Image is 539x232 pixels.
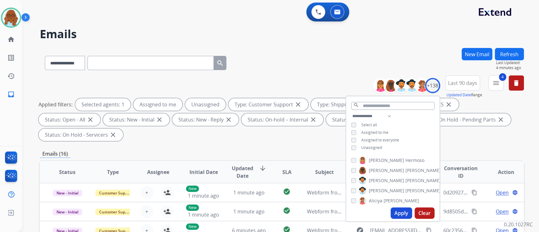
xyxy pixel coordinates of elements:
button: Clear [415,207,434,219]
span: Unassigned [361,145,382,150]
span: [PERSON_NAME] [369,187,404,194]
mat-icon: person_add [163,208,171,215]
mat-icon: inbox [7,91,15,98]
div: Status: On Hold - Servicers [39,128,123,141]
p: Emails (16) [40,150,70,158]
span: Open [496,208,509,215]
span: Open [496,189,509,196]
mat-icon: menu [492,79,500,87]
span: [PERSON_NAME] [369,167,404,174]
mat-icon: history [7,72,15,80]
span: Webform from [EMAIL_ADDRESS][DOMAIN_NAME] on [DATE] [307,208,450,215]
span: Aliciya [369,198,382,204]
mat-icon: check_circle [283,188,290,195]
p: New [186,186,199,192]
button: + [141,186,153,199]
span: + [145,208,148,215]
span: Last 90 days [448,82,477,84]
p: New [186,223,199,230]
span: Updated Date [231,164,254,180]
span: 4 minutes ago [496,65,524,70]
span: 4 [499,73,506,81]
span: Assignee [147,168,169,176]
span: Customer Support [95,190,136,196]
mat-icon: close [156,116,163,123]
span: Select all [361,122,377,128]
span: Assigned to everyone [361,137,399,143]
mat-icon: close [445,101,452,108]
button: New Email [462,48,492,60]
div: Assigned to me [133,98,183,111]
button: Last 90 days [445,75,480,91]
span: [PERSON_NAME] [405,167,441,174]
span: Assigned to me [361,130,388,135]
span: Subject [315,168,334,176]
span: 9d8505da-7a2e-4086-9515-74f58cf5a562 [443,208,538,215]
span: Initial Date [189,168,218,176]
mat-icon: close [109,131,117,139]
mat-icon: close [225,116,232,123]
div: +138 [425,78,440,93]
div: Status: On-hold - Customer [326,113,412,126]
span: [PERSON_NAME] [384,198,419,204]
p: New [186,205,199,211]
span: Webform from [PERSON_NAME][EMAIL_ADDRESS][PERSON_NAME][DOMAIN_NAME] on [DATE] [307,189,528,196]
div: Selected agents: 1 [75,98,131,111]
div: Type: Shipping Protection [311,98,393,111]
span: 1 minute ago [188,192,219,199]
mat-icon: delete [512,79,520,87]
mat-icon: arrow_downward [259,164,267,172]
mat-icon: content_copy [471,209,477,214]
p: Applied filters: [39,101,73,108]
mat-icon: language [512,190,518,195]
mat-icon: close [294,101,302,108]
img: avatar [2,9,20,27]
div: Status: On-hold – Internal [241,113,323,126]
button: Updated Date [446,92,471,98]
mat-icon: close [87,116,94,123]
span: Conversation ID [443,164,478,180]
mat-icon: search [216,59,224,67]
span: [PERSON_NAME] [405,177,441,184]
span: Last Updated: [496,60,524,65]
mat-icon: check_circle [283,207,290,214]
span: Status [59,168,75,176]
span: [PERSON_NAME] [405,187,441,194]
div: Status: On Hold - Pending Parts [415,113,511,126]
h2: Emails [40,28,524,40]
th: Action [478,161,524,183]
mat-icon: content_copy [471,190,477,195]
mat-icon: close [309,116,317,123]
button: Apply [391,207,412,219]
span: 0d209270-3d59-4f22-8c2d-2956cc3fa831 [443,189,538,196]
mat-icon: list_alt [7,54,15,62]
span: SLA [282,168,291,176]
span: 1 minute ago [233,189,265,196]
button: + [141,205,153,218]
span: New - Initial [53,209,82,215]
mat-icon: language [512,209,518,214]
span: [PERSON_NAME] [369,177,404,184]
div: Status: Open - All [39,113,100,126]
mat-icon: close [497,116,505,123]
div: Status: New - Reply [172,113,239,126]
div: Type: Customer Support [228,98,308,111]
span: 1 minute ago [233,208,265,215]
span: + [145,189,148,196]
div: Unassigned [185,98,226,111]
span: Range [446,92,482,98]
span: Customer Support [95,209,136,215]
span: 1 minute ago [188,211,219,218]
span: New - Initial [53,190,82,196]
p: 0.20.1027RC [504,221,533,228]
div: Status: New - Initial [103,113,170,126]
span: [PERSON_NAME] [369,157,404,164]
span: Hermoso [405,157,424,164]
mat-icon: home [7,36,15,43]
mat-icon: search [353,102,359,108]
button: 4 [488,75,504,91]
button: Refresh [495,48,524,60]
span: Type [107,168,119,176]
mat-icon: person_add [163,189,171,196]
